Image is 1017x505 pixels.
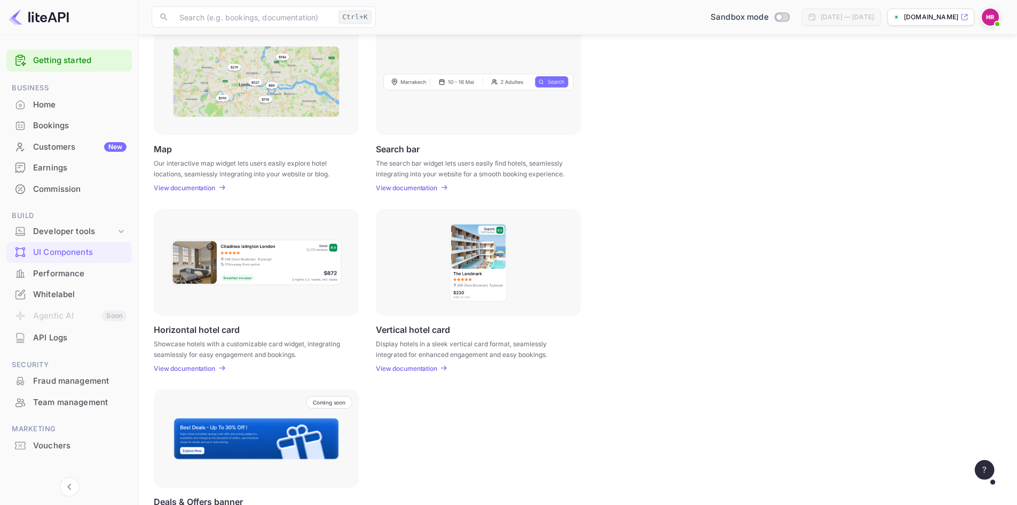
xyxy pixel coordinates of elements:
a: API Logs [6,328,132,347]
a: Home [6,95,132,114]
div: [DATE] — [DATE] [821,12,874,22]
p: Horizontal hotel card [154,324,240,335]
a: View documentation [154,364,218,372]
span: Business [6,82,132,94]
div: Performance [33,268,127,280]
div: Vouchers [33,440,127,452]
a: Getting started [33,55,127,67]
p: [DOMAIN_NAME] [904,12,958,22]
div: Ctrl+K [338,10,372,24]
div: Fraud management [33,375,127,387]
a: CustomersNew [6,137,132,157]
div: CustomersNew [6,137,132,158]
a: View documentation [154,184,218,192]
div: Switch to Production mode [706,11,793,24]
div: API Logs [6,328,132,348]
a: View documentation [376,184,440,192]
div: Team management [6,392,132,413]
a: Vouchers [6,436,132,455]
p: The search bar widget lets users easily find hotels, seamlessly integrating into your website for... [376,158,567,177]
div: Developer tools [33,226,116,238]
div: Home [6,95,132,115]
div: Vouchers [6,436,132,456]
img: Map Frame [173,46,340,117]
a: Bookings [6,115,132,135]
a: Team management [6,392,132,412]
div: UI Components [33,246,127,259]
img: Search Frame [383,73,573,90]
img: Hugo Ruano [982,9,999,26]
img: Vertical hotel card Frame [449,222,508,302]
span: Security [6,359,132,371]
img: Horizontal hotel card Frame [170,239,342,286]
img: LiteAPI logo [9,9,69,26]
a: Commission [6,179,132,199]
span: Sandbox mode [711,11,769,24]
div: Fraud management [6,371,132,392]
div: Whitelabel [33,289,127,301]
div: Home [33,99,127,111]
div: Team management [33,397,127,409]
div: Developer tools [6,222,132,241]
p: View documentation [376,184,437,192]
p: Vertical hotel card [376,324,450,335]
div: Commission [33,183,127,196]
div: Performance [6,263,132,284]
div: Whitelabel [6,284,132,305]
div: Bookings [33,120,127,132]
span: Marketing [6,423,132,435]
div: API Logs [33,332,127,344]
div: New [104,142,127,152]
div: Commission [6,179,132,200]
div: Bookings [6,115,132,136]
p: Coming soon [313,399,345,406]
a: View documentation [376,364,440,372]
a: UI Components [6,242,132,262]
input: Search (e.g. bookings, documentation) [173,6,334,28]
p: Showcase hotels with a customizable card widget, integrating seamlessly for easy engagement and b... [154,339,345,358]
p: Our interactive map widget lets users easily explore hotel locations, seamlessly integrating into... [154,158,345,177]
p: Search bar [376,144,420,154]
a: Whitelabel [6,284,132,304]
img: Banner Frame [173,417,340,460]
p: View documentation [376,364,437,372]
div: Earnings [6,158,132,178]
span: Build [6,210,132,222]
div: UI Components [6,242,132,263]
div: Getting started [6,50,132,72]
div: Earnings [33,162,127,174]
a: Fraud management [6,371,132,391]
p: Map [154,144,172,154]
p: View documentation [154,364,215,372]
p: Display hotels in a sleek vertical card format, seamlessly integrated for enhanced engagement and... [376,339,567,358]
p: View documentation [154,184,215,192]
a: Earnings [6,158,132,177]
div: Customers [33,141,127,153]
a: Performance [6,263,132,283]
button: Collapse navigation [60,477,79,496]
